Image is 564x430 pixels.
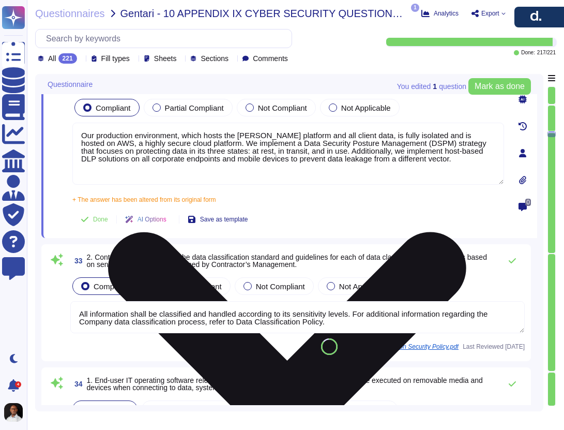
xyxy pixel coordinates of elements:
input: Search by keywords [41,29,292,48]
button: Mark as done [468,78,531,95]
span: Mark as done [475,82,525,91]
span: Not Compliant [258,103,307,112]
span: 1 [411,4,419,12]
span: Sheets [154,55,177,62]
textarea: Our production environment, which hosts the [PERSON_NAME] platform and all client data, is fully ... [72,123,504,185]
img: user [4,403,23,422]
span: Export [481,10,499,17]
span: Partial Compliant [165,103,224,112]
span: 33 [70,257,83,264]
span: Comments [253,55,288,62]
span: Gentari - 10 APPENDIX IX CYBER SECURITY QUESTIONNAIRE NEW [120,8,409,19]
span: Sections [201,55,228,62]
textarea: All information shall be classified and handled according to its sensitivity levels. For addition... [70,301,525,333]
button: Analytics [421,9,459,18]
span: All [48,55,56,62]
span: Not Applicable [341,103,391,112]
span: 217 / 221 [537,50,556,55]
span: You edited question [397,83,466,90]
div: 4 [15,381,21,388]
span: Done: [521,50,535,55]
span: Questionnaires [35,8,105,19]
b: 1 [433,83,437,90]
span: Questionnaire [48,81,93,88]
span: Compliant [96,103,131,112]
span: Fill types [101,55,130,62]
div: 221 [58,53,77,64]
span: 85 [326,344,332,349]
span: 0 [525,199,531,206]
span: 34 [70,380,83,388]
button: user [2,401,30,424]
span: Analytics [434,10,459,17]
